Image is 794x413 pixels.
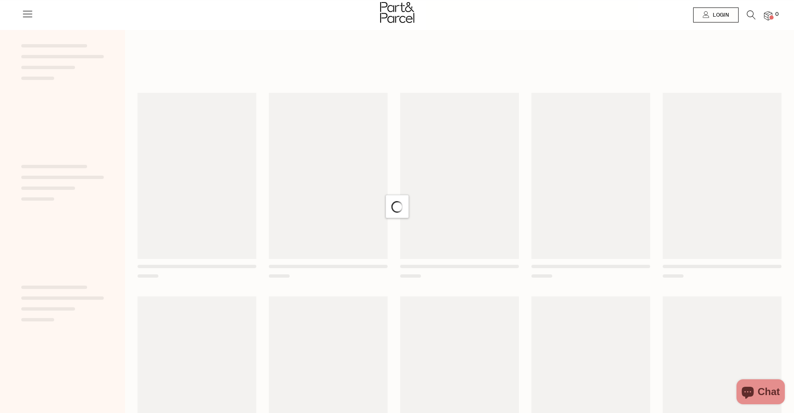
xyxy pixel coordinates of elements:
[711,12,729,19] span: Login
[693,7,739,22] a: Login
[380,2,414,23] img: Part&Parcel
[734,379,787,406] inbox-online-store-chat: Shopify online store chat
[773,11,781,18] span: 0
[764,11,772,20] a: 0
